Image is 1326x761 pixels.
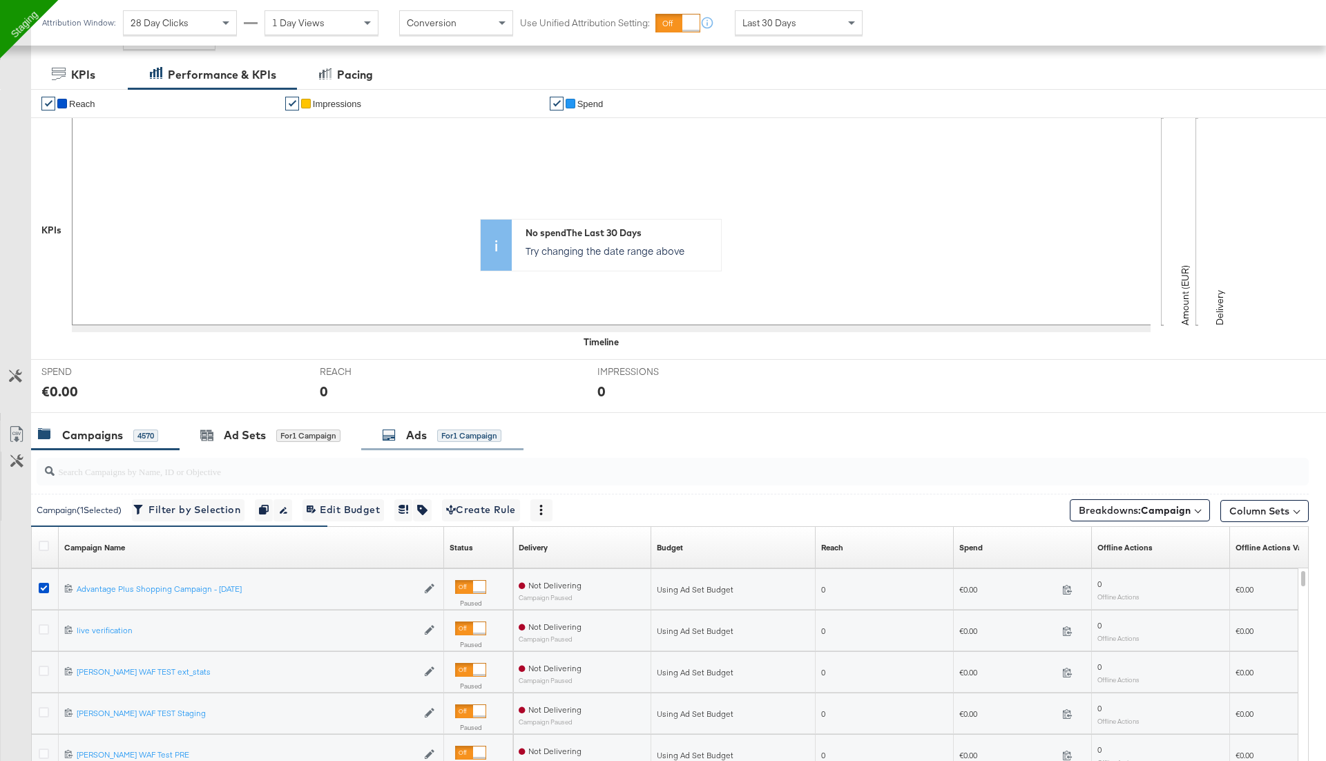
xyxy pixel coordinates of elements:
[71,67,95,83] div: KPIs
[276,430,340,442] div: for 1 Campaign
[528,580,582,590] span: Not Delivering
[959,542,983,553] a: The total amount spent to date.
[1236,542,1313,553] a: Offline Actions.
[1070,499,1210,521] button: Breakdowns:Campaign
[821,667,825,677] span: 0
[41,381,78,401] div: €0.00
[320,365,423,378] span: REACH
[455,682,486,691] label: Paused
[64,542,125,553] a: Your campaign name.
[320,381,328,401] div: 0
[131,17,189,29] span: 28 Day Clicks
[526,227,714,240] div: No spend The Last 30 Days
[77,708,417,720] a: [PERSON_NAME] WAF TEST Staging
[528,704,582,715] span: Not Delivering
[597,365,701,378] span: IMPRESSIONS
[519,677,582,684] sub: Campaign Paused
[37,504,122,517] div: Campaign ( 1 Selected)
[577,99,604,109] span: Spend
[519,594,582,601] sub: Campaign Paused
[450,542,473,553] a: Shows the current state of your Ad Campaign.
[597,381,606,401] div: 0
[821,542,843,553] div: Reach
[337,67,373,83] div: Pacing
[132,499,244,521] button: Filter by Selection
[437,430,501,442] div: for 1 Campaign
[272,17,325,29] span: 1 Day Views
[519,718,582,726] sub: Campaign Paused
[77,584,417,595] a: Advantage Plus Shopping Campaign - [DATE]
[550,97,564,110] a: ✔
[959,584,1057,595] span: €0.00
[1079,503,1191,517] span: Breakdowns:
[821,709,825,719] span: 0
[742,17,796,29] span: Last 30 Days
[657,709,810,720] div: Using Ad Set Budget
[1097,542,1153,553] div: Offline Actions
[959,750,1057,760] span: €0.00
[519,542,548,553] a: Reflects the ability of your Ad Campaign to achieve delivery based on ad states, schedule and bud...
[1236,542,1313,553] div: Offline Actions Value
[168,67,276,83] div: Performance & KPIs
[1097,717,1140,725] sub: Offline Actions
[450,542,473,553] div: Status
[313,99,361,109] span: Impressions
[77,625,417,636] div: live verification
[519,635,582,643] sub: Campaign Paused
[959,542,983,553] div: Spend
[302,499,384,521] button: Edit Budget
[821,626,825,636] span: 0
[41,97,55,110] a: ✔
[55,452,1192,479] input: Search Campaigns by Name, ID or Objective
[1236,709,1253,719] span: €0.00
[442,499,520,521] button: Create Rule
[1097,579,1102,589] span: 0
[1097,634,1140,642] sub: Offline Actions
[821,750,825,760] span: 0
[307,501,380,519] span: Edit Budget
[64,542,125,553] div: Campaign Name
[1236,667,1253,677] span: €0.00
[69,99,95,109] span: Reach
[1097,620,1102,630] span: 0
[455,599,486,608] label: Paused
[657,667,810,678] div: Using Ad Set Budget
[959,667,1057,677] span: €0.00
[62,427,123,443] div: Campaigns
[1220,500,1309,522] button: Column Sets
[657,542,683,553] a: The maximum amount you're willing to spend on your ads, on average each day or over the lifetime ...
[1097,675,1140,684] sub: Offline Actions
[41,365,145,378] span: SPEND
[657,750,810,761] div: Using Ad Set Budget
[455,723,486,732] label: Paused
[959,626,1057,636] span: €0.00
[285,97,299,110] a: ✔
[1097,542,1153,553] a: Offline Actions.
[77,666,417,678] a: [PERSON_NAME] WAF TEST ext_stats
[77,749,417,761] a: [PERSON_NAME] WAF Test PRE
[528,746,582,756] span: Not Delivering
[519,542,548,553] div: Delivery
[657,542,683,553] div: Budget
[41,18,116,28] div: Attribution Window:
[526,244,714,258] p: Try changing the date range above
[1097,593,1140,601] sub: Offline Actions
[1097,662,1102,672] span: 0
[1236,750,1253,760] span: €0.00
[1236,584,1253,595] span: €0.00
[77,625,417,637] a: live verification
[1141,504,1191,517] b: Campaign
[224,427,266,443] div: Ad Sets
[657,626,810,637] div: Using Ad Set Budget
[77,708,417,719] div: [PERSON_NAME] WAF TEST Staging
[821,584,825,595] span: 0
[520,17,650,30] label: Use Unified Attribution Setting:
[1097,744,1102,755] span: 0
[406,427,427,443] div: Ads
[455,640,486,649] label: Paused
[407,17,457,29] span: Conversion
[528,663,582,673] span: Not Delivering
